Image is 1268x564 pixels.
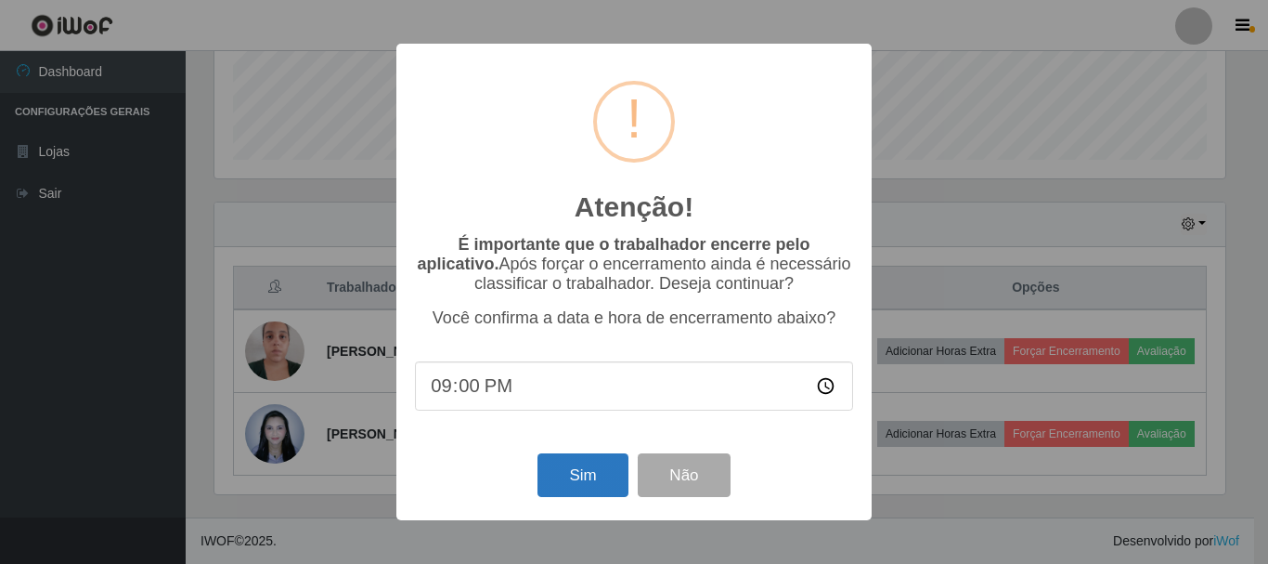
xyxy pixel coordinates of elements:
[537,453,628,497] button: Sim
[575,190,693,224] h2: Atenção!
[415,308,853,328] p: Você confirma a data e hora de encerramento abaixo?
[417,235,809,273] b: É importante que o trabalhador encerre pelo aplicativo.
[638,453,730,497] button: Não
[415,235,853,294] p: Após forçar o encerramento ainda é necessário classificar o trabalhador. Deseja continuar?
